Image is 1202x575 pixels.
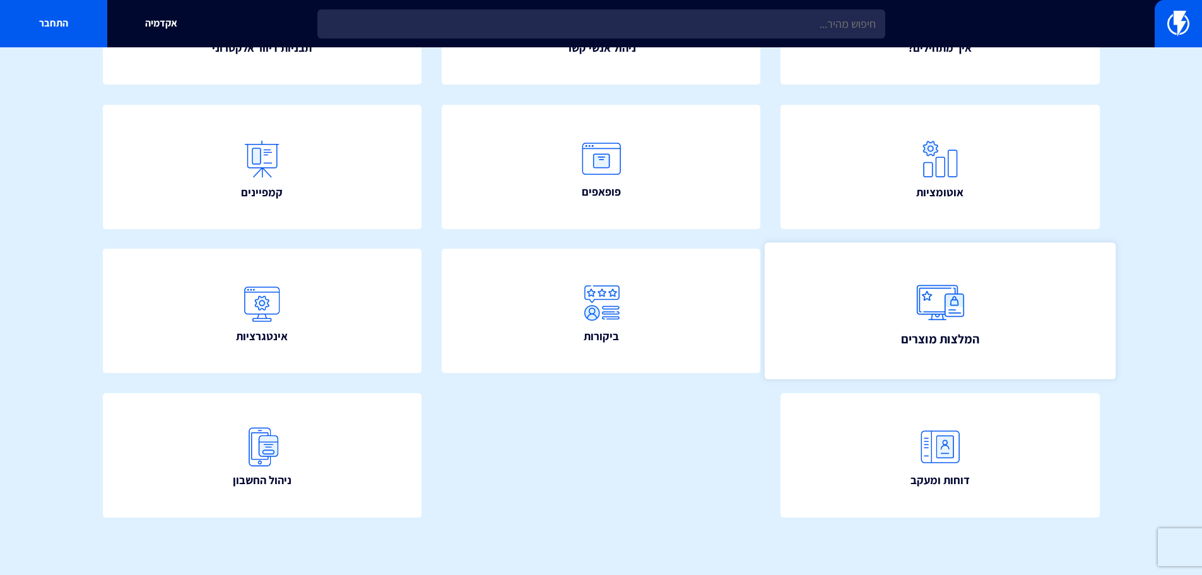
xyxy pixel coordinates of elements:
a: אינטגרציות [103,249,422,373]
a: קמפיינים [103,105,422,229]
a: אוטומציות [781,105,1100,229]
span: אינטגרציות [236,328,288,345]
span: ניהול אנשי קשר [566,40,636,56]
span: איך מתחילים? [908,40,972,56]
span: אוטומציות [916,184,963,201]
span: קמפיינים [241,184,283,201]
span: ניהול החשבון [233,472,292,489]
a: דוחות ומעקב [781,393,1100,518]
a: ניהול החשבון [103,393,422,518]
input: חיפוש מהיר... [317,9,885,39]
span: המלצות מוצרים [901,330,979,348]
a: ביקורות [442,249,761,373]
span: דוחות ומעקב [910,472,970,489]
span: תבניות דיוור אלקטרוני [212,40,312,56]
a: פופאפים [442,105,761,229]
span: פופאפים [582,184,621,200]
a: המלצות מוצרים [765,243,1116,379]
span: ביקורות [584,328,619,345]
